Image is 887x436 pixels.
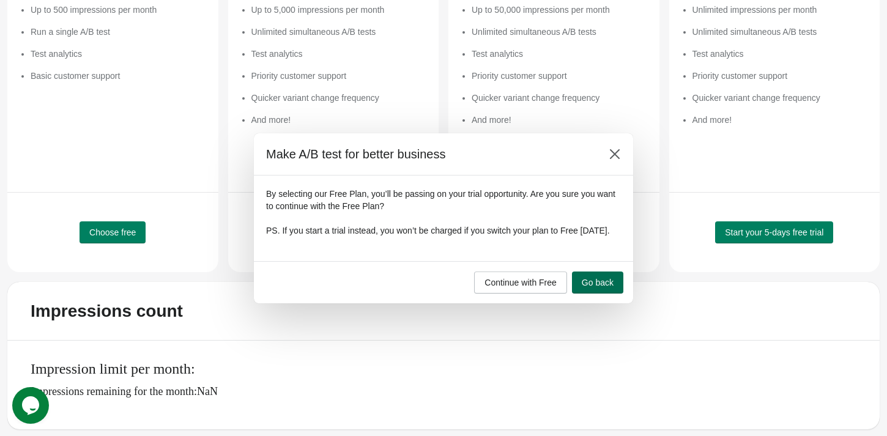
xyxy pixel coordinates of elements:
[474,272,567,294] button: Continue with Free
[266,146,592,163] h2: Make A/B test for better business
[484,278,557,287] span: Continue with Free
[266,224,621,237] p: PS. If you start a trial instead, you won’t be charged if you switch your plan to Free [DATE].
[572,272,623,294] button: Go back
[12,387,51,424] iframe: chat widget
[582,278,614,287] span: Go back
[266,188,621,212] p: By selecting our Free Plan, you’ll be passing on your trial opportunity. Are you sure you want to...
